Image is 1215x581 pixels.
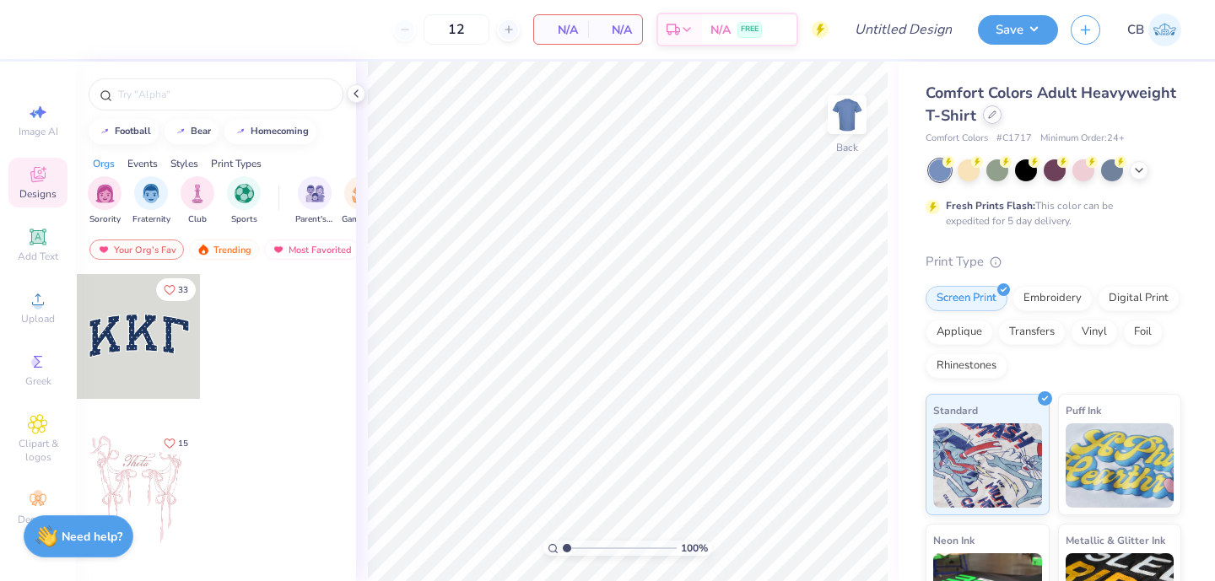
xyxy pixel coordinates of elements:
img: Caroline Beach [1148,13,1181,46]
div: bear [191,126,211,136]
input: Try "Alpha" [116,86,332,103]
span: N/A [544,21,578,39]
span: Decorate [18,513,58,526]
div: Print Types [211,156,262,171]
img: most_fav.gif [97,244,111,256]
div: Applique [926,320,993,345]
strong: Need help? [62,529,122,545]
button: football [89,119,159,144]
div: Print Type [926,252,1181,272]
img: Back [830,98,864,132]
div: Styles [170,156,198,171]
button: Like [156,432,196,455]
span: Standard [933,401,978,419]
div: Trending [189,239,259,260]
img: trend_line.gif [174,126,187,137]
span: N/A [710,21,731,39]
img: trend_line.gif [98,126,111,137]
span: 100 % [681,541,708,556]
span: Minimum Order: 24 + [1040,132,1125,146]
img: trending.gif [197,244,210,256]
img: Parent's Weekend Image [305,184,325,203]
span: Game Day [342,213,381,226]
div: filter for Fraternity [132,176,170,226]
div: This color can be expedited for 5 day delivery. [946,198,1153,229]
button: filter button [342,176,381,226]
div: Orgs [93,156,115,171]
span: Comfort Colors Adult Heavyweight T-Shirt [926,83,1176,126]
div: filter for Sorority [88,176,121,226]
button: homecoming [224,119,316,144]
span: Image AI [19,125,58,138]
span: CB [1127,20,1144,40]
span: 15 [178,439,188,448]
img: Game Day Image [352,184,371,203]
img: trend_line.gif [234,126,247,137]
div: homecoming [251,126,309,136]
div: filter for Game Day [342,176,381,226]
div: Your Org's Fav [89,239,184,260]
strong: Fresh Prints Flash: [946,199,1035,212]
span: Metallic & Glitter Ink [1066,531,1165,549]
span: Sports [231,213,257,226]
button: filter button [88,176,121,226]
span: Add Text [18,250,58,263]
img: Club Image [188,184,207,203]
span: Fraternity [132,213,170,226]
button: Like [156,278,196,301]
div: Embroidery [1012,286,1093,311]
button: filter button [181,176,214,226]
span: Comfort Colors [926,132,988,146]
img: Sports Image [235,184,254,203]
input: Untitled Design [841,13,965,46]
div: Most Favorited [264,239,359,260]
span: # C1717 [996,132,1032,146]
div: Vinyl [1071,320,1118,345]
span: Puff Ink [1066,401,1101,419]
button: bear [165,119,219,144]
span: Greek [25,374,51,388]
div: Events [127,156,158,171]
button: filter button [132,176,170,226]
a: CB [1127,13,1181,46]
div: filter for Parent's Weekend [295,176,334,226]
span: Neon Ink [933,531,975,549]
img: most_fav.gif [272,244,285,256]
span: N/A [598,21,632,39]
div: filter for Club [181,176,214,226]
span: Designs [19,187,57,201]
div: Back [836,140,858,155]
div: Rhinestones [926,353,1007,379]
span: 33 [178,286,188,294]
div: Transfers [998,320,1066,345]
img: Sorority Image [95,184,115,203]
span: Sorority [89,213,121,226]
div: filter for Sports [227,176,261,226]
div: football [115,126,151,136]
button: filter button [227,176,261,226]
img: Standard [933,423,1042,508]
span: Upload [21,312,55,325]
img: Puff Ink [1066,423,1174,508]
div: Digital Print [1098,286,1180,311]
img: Fraternity Image [142,184,160,203]
div: Screen Print [926,286,1007,311]
button: Save [978,15,1058,45]
button: filter button [295,176,334,226]
input: – – [424,14,489,45]
span: Club [188,213,207,226]
span: Parent's Weekend [295,213,334,226]
span: FREE [741,24,759,35]
div: Foil [1123,320,1163,345]
span: Clipart & logos [8,437,67,464]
